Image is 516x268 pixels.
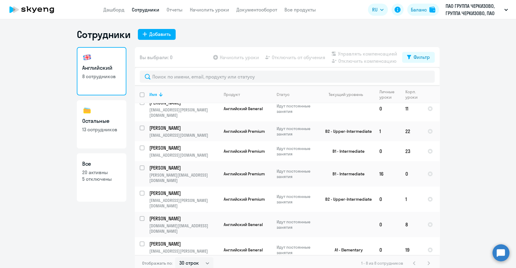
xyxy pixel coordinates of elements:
div: Фильтр [414,53,430,61]
td: 8 [401,212,423,237]
h3: Остальные [82,117,121,125]
p: [PERSON_NAME] [149,145,218,151]
a: [PERSON_NAME] [149,190,219,196]
p: [EMAIL_ADDRESS][DOMAIN_NAME] [149,132,219,138]
div: Баланс [411,6,427,13]
div: Корп. уроки [405,89,422,100]
span: RU [372,6,378,13]
h1: Сотрудники [77,28,131,40]
button: ПАО ГРУППА ЧЕРКИЗОВО, ГРУППА ЧЕРКИЗОВО, ПАО [443,2,511,17]
span: Английский Premium [224,148,265,154]
span: Английский General [224,222,263,227]
span: Английский Premium [224,196,265,202]
p: Идут постоянные занятия [277,126,318,137]
p: [PERSON_NAME] [149,215,218,222]
div: Продукт [224,92,271,97]
td: 0 [375,187,401,212]
a: [PERSON_NAME] [149,241,219,247]
img: balance [429,7,435,13]
a: Все20 активны5 отключены [77,153,126,202]
button: Добавить [138,29,176,40]
button: RU [368,4,388,16]
a: Сотрудники [132,7,159,13]
p: Идут постоянные занятия [277,219,318,230]
p: Идут постоянные занятия [277,103,318,114]
td: 22 [401,121,423,141]
p: [EMAIL_ADDRESS][DOMAIN_NAME] [149,152,219,158]
td: 0 [375,141,401,161]
td: 23 [401,141,423,161]
td: 0 [375,212,401,237]
div: Продукт [224,92,240,97]
a: Остальные13 сотрудников [77,100,126,148]
td: 11 [401,96,423,121]
div: Текущий уровень [323,92,374,97]
p: ПАО ГРУППА ЧЕРКИЗОВО, ГРУППА ЧЕРКИЗОВО, ПАО [446,2,502,17]
p: [EMAIL_ADDRESS][PERSON_NAME][DOMAIN_NAME] [149,107,219,118]
button: Фильтр [402,52,435,63]
div: Личные уроки [379,89,396,100]
p: 20 активны [82,169,121,176]
span: Английский General [224,106,263,111]
td: 0 [375,237,401,263]
div: Имя [149,92,219,97]
a: Начислить уроки [190,7,229,13]
p: Идут постоянные занятия [277,244,318,255]
div: Добавить [149,30,171,38]
span: 1 - 8 из 8 сотрудников [361,260,403,266]
p: [PERSON_NAME] [149,125,218,131]
td: B1 - Intermediate [318,161,375,187]
td: 1 [401,187,423,212]
img: others [82,106,92,115]
div: Статус [277,92,318,97]
td: 19 [401,237,423,263]
span: Английский Premium [224,171,265,177]
td: B1 - Intermediate [318,141,375,161]
div: Имя [149,92,157,97]
td: 0 [401,161,423,187]
td: B2 - Upper-Intermediate [318,187,375,212]
p: [PERSON_NAME] [149,190,218,196]
p: [PERSON_NAME][EMAIL_ADDRESS][DOMAIN_NAME] [149,172,219,183]
p: 13 сотрудников [82,126,121,133]
a: [PERSON_NAME] [149,164,219,171]
p: Идут постоянные занятия [277,194,318,205]
td: B2 - Upper-Intermediate [318,121,375,141]
span: Вы выбрали: 0 [140,54,173,61]
span: Английский General [224,247,263,253]
p: [PERSON_NAME] [149,241,218,247]
a: Английский8 сотрудников [77,47,126,95]
h3: Английский [82,64,121,72]
p: [EMAIL_ADDRESS][PERSON_NAME][DOMAIN_NAME] [149,198,219,209]
div: Текущий уровень [329,92,363,97]
a: Документооборот [236,7,277,13]
td: 0 [375,96,401,121]
td: 1 [375,121,401,141]
div: Корп. уроки [405,89,418,100]
div: Статус [277,92,290,97]
a: [PERSON_NAME] [149,145,219,151]
p: Идут постоянные занятия [277,146,318,157]
p: [EMAIL_ADDRESS][PERSON_NAME][DOMAIN_NAME] [149,248,219,259]
a: Все продукты [284,7,316,13]
button: Балансbalance [407,4,439,16]
input: Поиск по имени, email, продукту или статусу [140,71,435,83]
div: Личные уроки [379,89,400,100]
a: Дашборд [103,7,125,13]
td: 16 [375,161,401,187]
img: english [82,53,92,62]
h3: Все [82,160,121,168]
span: Английский Premium [224,129,265,134]
p: 5 отключены [82,176,121,182]
a: Отчеты [167,7,183,13]
p: [DOMAIN_NAME][EMAIL_ADDRESS][DOMAIN_NAME] [149,223,219,234]
td: A1 - Elementary [318,237,375,263]
p: [PERSON_NAME] [149,164,218,171]
span: Отображать по: [142,260,173,266]
p: Идут постоянные занятия [277,168,318,179]
a: [PERSON_NAME] [149,125,219,131]
p: 8 сотрудников [82,73,121,80]
a: [PERSON_NAME] [149,215,219,222]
